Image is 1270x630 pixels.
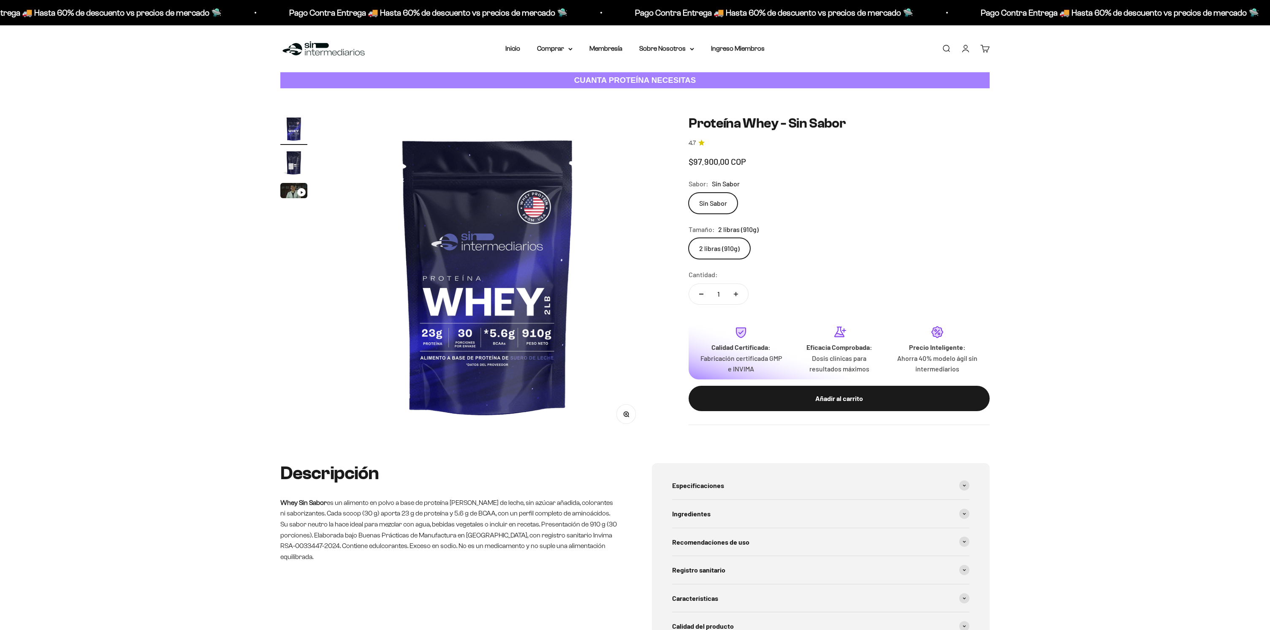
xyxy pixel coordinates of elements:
summary: Especificaciones [672,472,969,499]
a: 4.74.7 de 5.0 estrellas [689,139,990,148]
summary: Sobre Nosotros [639,43,694,54]
p: Pago Contra Entrega 🚚 Hasta 60% de descuento vs precios de mercado 🛸 [612,6,890,19]
a: Ingreso Miembros [711,45,765,52]
button: Reducir cantidad [689,284,714,304]
p: Pago Contra Entrega 🚚 Hasta 60% de descuento vs precios de mercado 🛸 [266,6,545,19]
a: Membresía [589,45,622,52]
p: Pago Contra Entrega 🚚 Hasta 60% de descuento vs precios de mercado 🛸 [958,6,1236,19]
strong: Whey Sin Sabor [280,499,327,506]
legend: Tamaño: [689,224,715,235]
span: Sin Sabor [712,178,740,189]
button: Ir al artículo 3 [280,183,307,201]
button: Aumentar cantidad [724,284,748,304]
p: Dosis clínicas para resultados máximos [797,353,881,374]
p: Fabricación certificada GMP e INVIMA [699,353,783,374]
img: Proteína Whey - Sin Sabor [328,115,648,436]
p: es un alimento en polvo a base de proteína [PERSON_NAME] de leche, sin azúcar añadida, colorantes... [280,497,618,562]
button: Añadir al carrito [689,386,990,411]
strong: Eficacia Comprobada: [806,343,872,351]
h1: Proteína Whey - Sin Sabor [689,115,990,131]
summary: Ingredientes [672,500,969,528]
button: Ir al artículo 2 [280,149,307,179]
span: Especificaciones [672,480,724,491]
sale-price: $97.900,00 COP [689,155,746,168]
summary: Comprar [537,43,573,54]
img: Proteína Whey - Sin Sabor [280,149,307,176]
summary: Registro sanitario [672,556,969,584]
span: Registro sanitario [672,565,725,575]
span: Características [672,593,718,604]
summary: Recomendaciones de uso [672,528,969,556]
span: 2 libras (910g) [718,224,759,235]
img: Proteína Whey - Sin Sabor [280,115,307,142]
strong: Precio Inteligente: [909,343,966,351]
a: CUANTA PROTEÍNA NECESITAS [280,72,990,89]
h2: Descripción [280,463,618,483]
strong: CUANTA PROTEÍNA NECESITAS [574,76,696,85]
span: Ingredientes [672,508,711,519]
a: Inicio [505,45,520,52]
button: Ir al artículo 1 [280,115,307,145]
legend: Sabor: [689,178,708,189]
strong: Calidad Certificada: [711,343,771,351]
span: 4.7 [689,139,696,148]
p: Ahorra 40% modelo ágil sin intermediarios [895,353,980,374]
label: Cantidad: [689,269,718,280]
div: Añadir al carrito [706,393,973,404]
summary: Características [672,584,969,612]
span: Recomendaciones de uso [672,537,749,548]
